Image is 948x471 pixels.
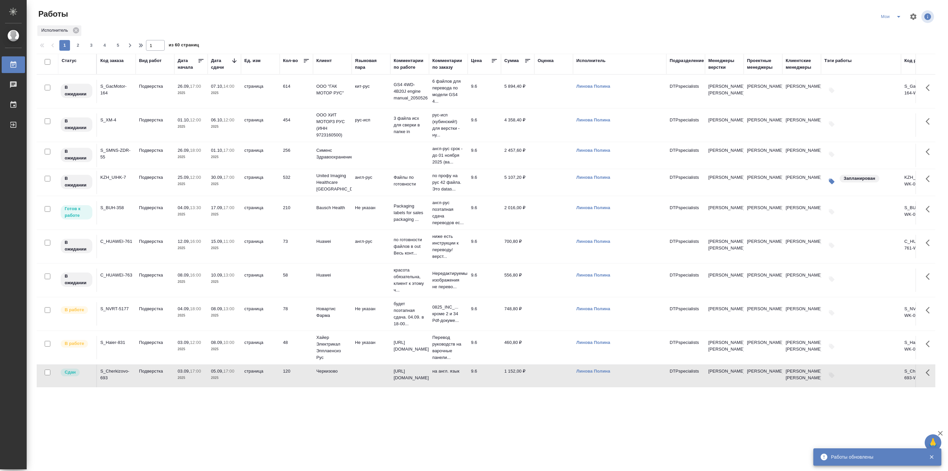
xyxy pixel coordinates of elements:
[901,302,940,326] td: S_NVRT-5177-WK-008
[280,235,313,258] td: 73
[190,84,201,89] p: 17:00
[139,238,171,245] p: Подверстка
[65,175,88,188] p: В ожидании
[178,340,190,345] p: 03.09,
[178,57,198,71] div: Дата начала
[211,239,223,244] p: 15.09,
[100,368,132,381] div: S_Cherkizovo-693
[223,175,234,180] p: 17:00
[744,113,782,137] td: [PERSON_NAME]
[831,454,919,460] div: Работы обновлены
[501,336,534,359] td: 460,80 ₽
[280,269,313,292] td: 58
[178,312,204,319] p: 2025
[60,339,93,348] div: Исполнитель выполняет работу
[190,117,201,122] p: 12:00
[824,368,839,383] button: Добавить тэги
[708,174,740,181] p: [PERSON_NAME]
[190,306,201,311] p: 18:00
[178,239,190,244] p: 12.09,
[113,42,123,49] span: 5
[100,83,132,96] div: S_GacMotor-164
[178,90,204,96] p: 2025
[666,144,705,167] td: DTPspecialists
[139,204,171,211] p: Подверстка
[241,302,280,326] td: страница
[280,336,313,359] td: 48
[73,42,83,49] span: 2
[670,57,704,64] div: Подразделение
[432,304,464,324] p: 0825_INC_... кроме 2 и 34 Pdf-докуме...
[178,279,204,285] p: 2025
[211,211,238,218] p: 2025
[60,204,93,220] div: Исполнитель может приступить к работе
[922,144,938,160] button: Здесь прячутся важные кнопки
[211,154,238,160] p: 2025
[355,57,387,71] div: Языковая пара
[905,9,921,25] span: Настроить таблицу
[432,112,464,138] p: рус-исп (кубинский!) для верстки - ну...
[782,171,821,194] td: [PERSON_NAME]
[747,57,779,71] div: Проектные менеджеры
[316,57,332,64] div: Клиент
[394,203,426,223] p: Packaging labels for sales packaging ...
[708,238,740,252] p: [PERSON_NAME], [PERSON_NAME]
[576,306,610,311] a: Линова Полина
[666,113,705,137] td: DTPspecialists
[60,83,93,99] div: Исполнитель назначен, приступать к работе пока рано
[666,201,705,224] td: DTPspecialists
[139,339,171,346] p: Подверстка
[501,113,534,137] td: 4 358,40 ₽
[86,40,97,51] button: 3
[352,235,390,258] td: англ-рус
[211,90,238,96] p: 2025
[100,238,132,245] div: C_HUAWEI-761
[178,175,190,180] p: 25.09,
[211,175,223,180] p: 30.09,
[744,171,782,194] td: [PERSON_NAME]
[666,235,705,258] td: DTPspecialists
[139,368,171,375] p: Подверстка
[178,181,204,187] p: 2025
[100,117,132,123] div: S_XM-4
[223,239,234,244] p: 11:00
[211,117,223,122] p: 06.10,
[708,117,740,123] p: [PERSON_NAME]
[60,147,93,163] div: Исполнитель назначен, приступать к работе пока рано
[178,117,190,122] p: 01.10,
[316,147,348,160] p: Сименс Здравоохранение
[576,148,610,153] a: Линова Полина
[708,306,740,312] p: [PERSON_NAME]
[65,205,88,219] p: Готов к работе
[471,57,482,64] div: Цена
[280,80,313,103] td: 614
[901,235,940,258] td: C_HUAWEI-761-WK-016
[211,181,238,187] p: 2025
[211,273,223,278] p: 10.09,
[468,365,501,388] td: 9.6
[501,269,534,292] td: 556,80 ₽
[178,123,204,130] p: 2025
[576,340,610,345] a: Линова Полина
[241,80,280,103] td: страница
[394,237,426,257] p: по готовности файлов в out Весь конт...
[782,365,821,388] td: [PERSON_NAME], [PERSON_NAME]
[576,84,610,89] a: Линова Полина
[782,235,821,258] td: [PERSON_NAME]
[468,336,501,359] td: 9.6
[576,273,610,278] a: Линова Полина
[666,336,705,359] td: DTPspecialists
[922,235,938,251] button: Здесь прячутся важные кнопки
[904,57,930,64] div: Код работы
[316,306,348,319] p: Новартис Фарма
[501,80,534,103] td: 5 894,40 ₽
[211,205,223,210] p: 17.09,
[352,336,390,359] td: Не указан
[241,201,280,224] td: страница
[432,199,464,226] p: англ-рус поэтапная сдача переводов ес...
[139,117,171,123] p: Подверстка
[223,84,234,89] p: 14:00
[178,369,190,374] p: 03.09,
[241,113,280,137] td: страница
[100,204,132,211] div: S_BUH-358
